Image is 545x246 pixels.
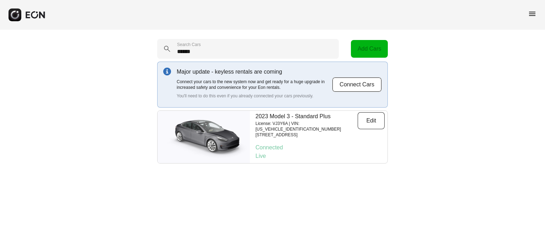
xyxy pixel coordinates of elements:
button: Edit [358,112,385,129]
p: 2023 Model 3 - Standard Plus [255,112,358,121]
img: car [158,114,250,160]
p: Connected [255,143,385,152]
p: Connect your cars to the new system now and get ready for a huge upgrade in increased safety and ... [177,79,332,90]
label: Search Cars [177,42,201,47]
p: You'll need to do this even if you already connected your cars previously. [177,93,332,99]
p: Live [255,152,385,160]
button: Connect Cars [332,77,382,92]
p: Major update - keyless rentals are coming [177,68,332,76]
p: License: VJ3Y6A | VIN: [US_VEHICLE_IDENTIFICATION_NUMBER] [255,121,358,132]
p: [STREET_ADDRESS] [255,132,358,138]
span: menu [528,10,536,18]
img: info [163,68,171,75]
